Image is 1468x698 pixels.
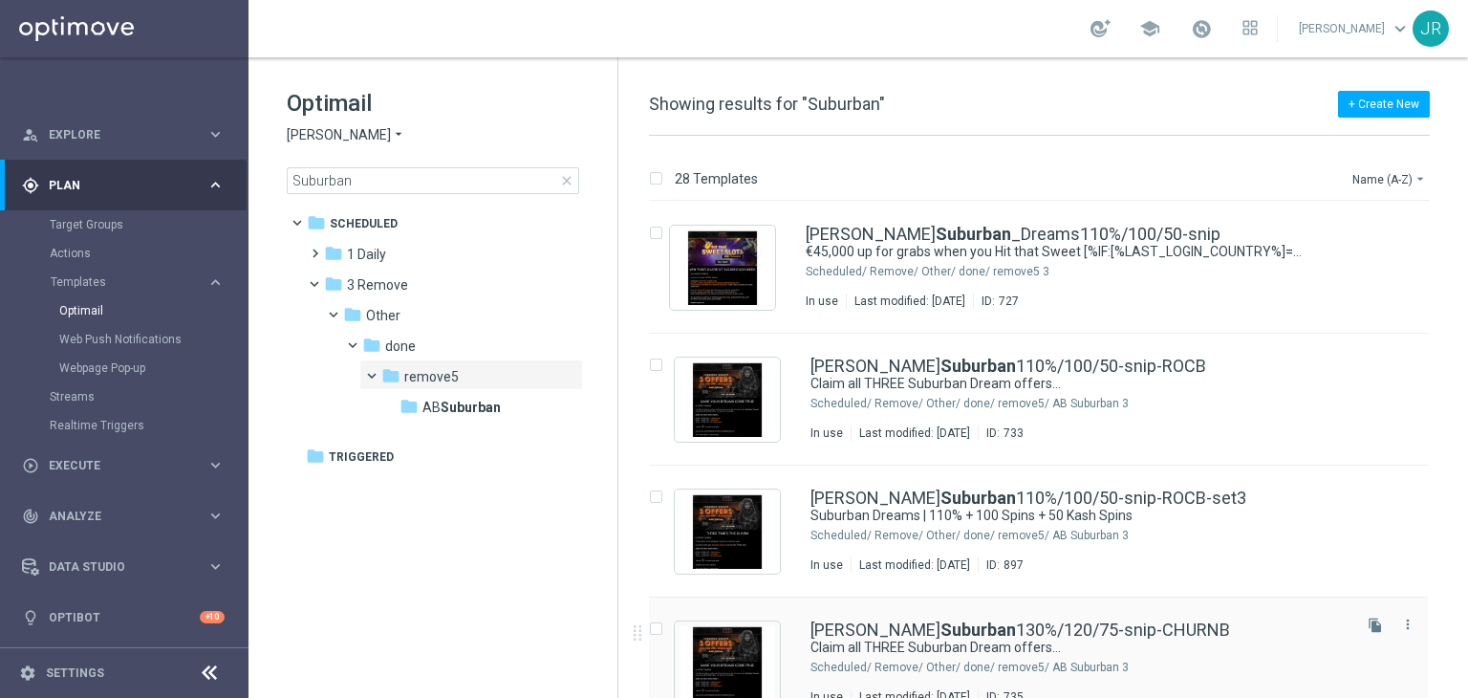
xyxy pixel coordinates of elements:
h1: Optimail [287,88,579,119]
span: AB Suburban [422,399,501,416]
b: Suburban [936,224,1011,244]
div: €45,000 up for grabs when you Hit that Sweet [%IF:[%LAST_LOGIN_COUNTRY%]=='Australia'%]Pokie[%END... [806,243,1348,261]
span: Showing results for "Suburban" [649,94,885,114]
i: folder [399,397,419,416]
button: play_circle_outline Execute keyboard_arrow_right [21,458,226,473]
i: folder [343,305,362,324]
a: Claim all THREE Suburban Dream offers… [810,375,1304,393]
b: Suburban [940,620,1016,640]
button: file_copy [1363,613,1388,638]
button: lightbulb Optibot +10 [21,610,226,625]
i: play_circle_outline [22,457,39,474]
div: Templates [50,268,247,382]
div: Data Studio [22,558,206,576]
img: 727.jpeg [675,230,770,305]
i: person_search [22,126,39,143]
div: Scheduled/ [810,396,872,411]
input: Search Template [287,167,579,194]
div: 733 [1004,425,1024,441]
div: Realtime Triggers [50,411,247,440]
div: In use [810,557,843,573]
div: 897 [1004,557,1024,573]
span: Triggered [329,448,394,466]
div: Last modified: [DATE] [847,294,973,309]
a: Settings [46,667,104,679]
i: lightbulb [22,609,39,626]
div: Webpage Pop-up [59,354,247,382]
div: In use [810,425,843,441]
div: Last modified: [DATE] [852,425,978,441]
button: Name (A-Z)arrow_drop_down [1350,167,1430,190]
div: Scheduled/3 Remove/Other/done/remove5/AB Suburban [874,660,1348,675]
div: ID: [978,425,1024,441]
span: 3 Remove [347,276,408,294]
i: keyboard_arrow_right [206,176,225,194]
a: [PERSON_NAME]Suburban110%/100/50-snip-ROCB [810,358,1206,375]
img: 897.jpeg [680,494,775,569]
i: file_copy [1368,618,1383,633]
div: Templates [51,276,206,288]
a: [PERSON_NAME]keyboard_arrow_down [1297,14,1413,43]
a: Optibot [49,592,200,643]
div: ID: [978,557,1024,573]
div: Execute [22,457,206,474]
span: Other [366,307,400,324]
a: [PERSON_NAME]Suburban130%/120/75-snip-CHURNB [810,622,1230,639]
span: done [385,338,416,355]
i: folder [381,366,400,385]
div: Actions [50,239,247,268]
div: 727 [999,294,1019,309]
div: Optimail [59,296,247,325]
i: keyboard_arrow_right [206,557,225,576]
span: Data Studio [49,561,206,573]
div: Templates keyboard_arrow_right [50,274,226,290]
div: Plan [22,177,206,194]
i: more_vert [1400,617,1415,632]
div: Press SPACE to select this row. [630,334,1464,466]
div: Optibot [22,592,225,643]
div: Suburban Dreams | 110% + 100 Spins + 50 Kash Spins [810,507,1348,525]
span: Analyze [49,511,206,522]
div: In use [806,294,838,309]
span: 1 Daily [347,246,386,263]
span: Explore [49,129,206,141]
div: Analyze [22,508,206,525]
a: Optimail [59,303,199,318]
i: keyboard_arrow_right [206,507,225,525]
b: Suburban [940,488,1016,508]
div: Web Push Notifications [59,325,247,354]
div: Streams [50,382,247,411]
button: more_vert [1398,613,1417,636]
a: Actions [50,246,199,261]
div: Scheduled/ [810,528,872,543]
button: [PERSON_NAME] arrow_drop_down [287,126,406,144]
a: [PERSON_NAME]Suburban110%/100/50-snip-ROCB-set3 [810,490,1246,507]
span: remove5 [404,368,459,385]
div: Press SPACE to select this row. [630,202,1464,334]
i: arrow_drop_down [391,126,406,144]
div: Scheduled/3 Remove/Other/done/remove5 [870,264,1348,279]
div: ID: [973,294,1019,309]
div: Data Studio keyboard_arrow_right [21,559,226,575]
div: person_search Explore keyboard_arrow_right [21,127,226,142]
div: Scheduled/3 Remove/Other/done/remove5/AB Suburban [874,528,1348,543]
i: gps_fixed [22,177,39,194]
div: gps_fixed Plan keyboard_arrow_right [21,178,226,193]
i: folder [306,447,325,466]
a: €45,000 up for grabs when you Hit that Sweet [%IF:[%LAST_LOGIN_COUNTRY%]=='[GEOGRAPHIC_DATA]'%]Po... [806,243,1304,261]
b: Suburban [940,356,1016,376]
div: JR [1413,11,1449,47]
button: track_changes Analyze keyboard_arrow_right [21,509,226,524]
i: settings [19,665,36,682]
a: Realtime Triggers [50,418,199,433]
i: track_changes [22,508,39,525]
a: Target Groups [50,217,199,232]
b: Suburban [441,400,501,415]
div: Claim all THREE Suburban Dream offers… [810,375,1348,393]
i: folder [324,274,343,294]
i: folder [362,336,381,355]
div: Claim all THREE Suburban Dream offers… [810,639,1348,657]
i: keyboard_arrow_right [206,273,225,292]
